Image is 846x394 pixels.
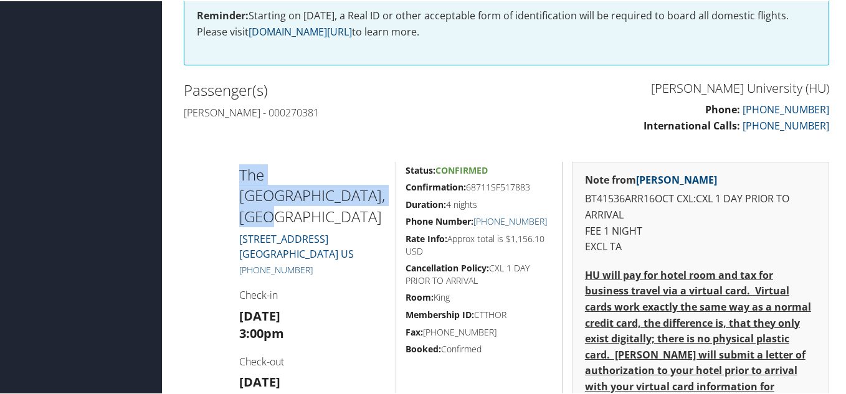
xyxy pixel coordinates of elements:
a: [PERSON_NAME] [636,172,717,185]
strong: Booked: [406,342,441,354]
span: Confirmed [435,163,488,175]
strong: Fax: [406,325,423,337]
strong: [DATE] [239,306,280,323]
a: [PHONE_NUMBER] [743,118,829,131]
a: [DOMAIN_NAME][URL] [249,24,352,37]
strong: [DATE] [239,372,280,389]
strong: Note from [585,172,717,185]
a: [PHONE_NUMBER] [239,263,313,274]
h5: [PHONE_NUMBER] [406,325,553,337]
strong: Phone: [705,101,740,115]
h3: [PERSON_NAME] University (HU) [516,78,829,96]
h5: Confirmed [406,342,553,354]
a: [PHONE_NUMBER] [473,214,547,226]
h4: Check-in [239,287,387,301]
p: BT41536ARR16OCT CXL:CXL 1 DAY PRIOR TO ARRIVAL FEE 1 NIGHT EXCL TA [585,190,816,253]
h5: CTTHOR [406,307,553,320]
h5: Approx total is $1,156.10 USD [406,232,553,256]
h5: 4 nights [406,197,553,210]
strong: Confirmation: [406,180,466,192]
strong: International Calls: [644,118,740,131]
a: [PHONE_NUMBER] [743,101,829,115]
h4: Check-out [239,354,387,367]
strong: Phone Number: [406,214,473,226]
strong: 3:00pm [239,324,284,340]
strong: Membership ID: [406,307,474,319]
h2: Passenger(s) [184,78,497,100]
strong: Room: [406,290,434,302]
strong: Status: [406,163,435,175]
h2: The [GEOGRAPHIC_DATA], [GEOGRAPHIC_DATA] [239,163,387,226]
strong: Duration: [406,197,446,209]
strong: Rate Info: [406,232,447,243]
strong: Reminder: [197,7,249,21]
h5: CXL 1 DAY PRIOR TO ARRIVAL [406,261,553,285]
h4: [PERSON_NAME] - 000270381 [184,105,497,118]
h5: King [406,290,553,303]
h5: 68711SF517883 [406,180,553,192]
a: [STREET_ADDRESS][GEOGRAPHIC_DATA] US [239,231,354,260]
p: Starting on [DATE], a Real ID or other acceptable form of identification will be required to boar... [197,7,816,39]
strong: Cancellation Policy: [406,261,489,273]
